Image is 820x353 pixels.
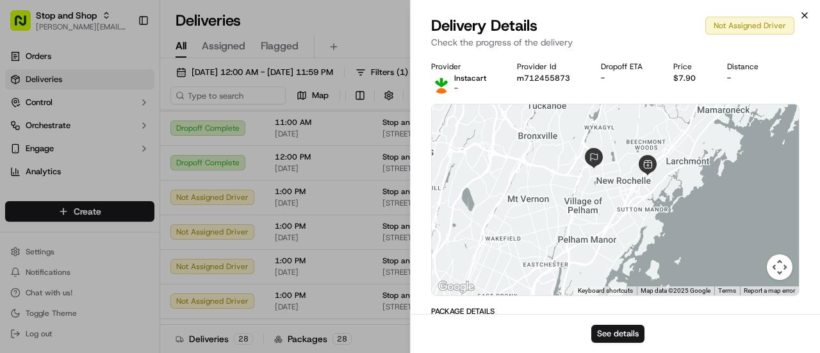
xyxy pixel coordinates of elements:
[435,279,477,295] a: Open this area in Google Maps (opens a new window)
[673,62,706,72] div: Price
[90,216,155,226] a: Powered byPylon
[431,15,537,36] span: Delivery Details
[767,254,792,280] button: Map camera controls
[13,122,36,145] img: 1736555255976-a54dd68f-1ca7-489b-9aae-adbdc363a1c4
[13,51,233,71] p: Welcome 👋
[517,73,570,83] button: m712455873
[454,73,486,83] p: Instacart
[431,36,799,49] p: Check the progress of the delivery
[13,12,38,38] img: Nash
[44,135,162,145] div: We're available if you need us!
[744,287,795,294] a: Report a map error
[601,62,653,72] div: Dropoff ETA
[8,180,103,203] a: 📗Knowledge Base
[673,73,706,83] div: $7.90
[127,217,155,226] span: Pylon
[26,185,98,198] span: Knowledge Base
[517,62,580,72] div: Provider Id
[121,185,206,198] span: API Documentation
[431,306,799,316] div: Package Details
[218,126,233,141] button: Start new chat
[641,287,710,294] span: Map data ©2025 Google
[727,62,769,72] div: Distance
[431,73,452,94] img: profile_instacart_ahold_partner.png
[108,186,119,197] div: 💻
[591,325,644,343] button: See details
[601,73,653,83] div: -
[431,62,496,72] div: Provider
[33,82,231,95] input: Got a question? Start typing here...
[435,279,477,295] img: Google
[13,186,23,197] div: 📗
[718,287,736,294] a: Terms (opens in new tab)
[103,180,211,203] a: 💻API Documentation
[727,73,769,83] div: -
[44,122,210,135] div: Start new chat
[578,286,633,295] button: Keyboard shortcuts
[454,83,458,94] span: -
